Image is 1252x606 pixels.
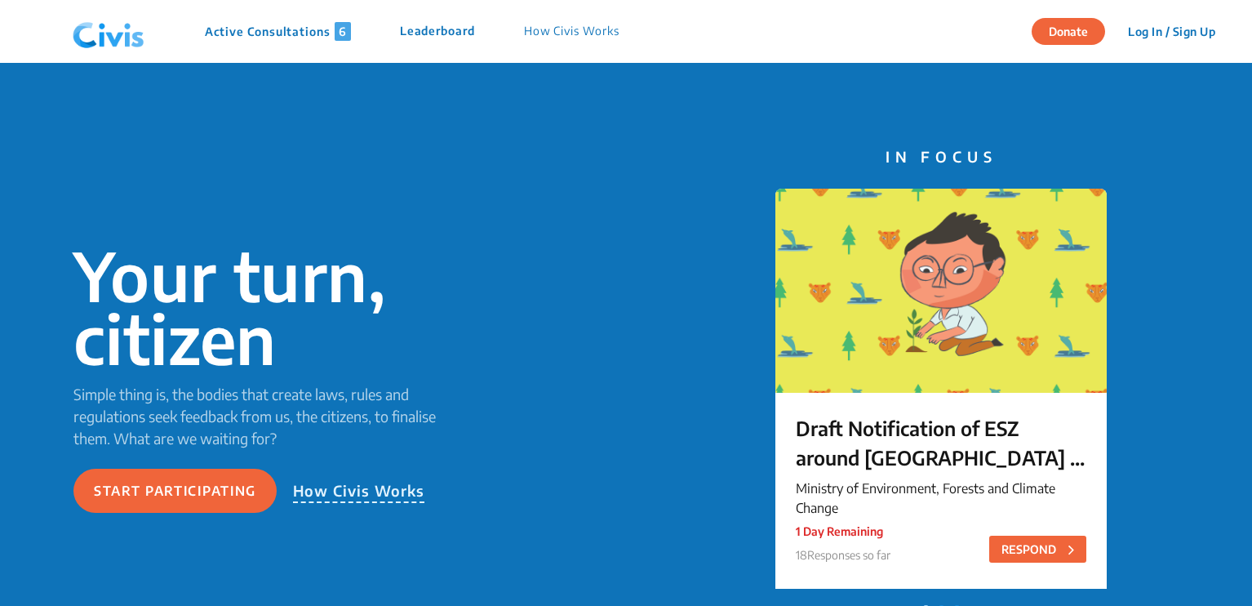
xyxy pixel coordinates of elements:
[796,546,890,564] p: 18
[73,383,460,449] p: Simple thing is, the bodies that create laws, rules and regulations seek feedback from us, the ci...
[73,469,277,513] button: Start participating
[293,479,425,503] p: How Civis Works
[66,7,151,56] img: navlogo.png
[775,145,1107,167] p: IN FOCUS
[807,548,890,562] span: Responses so far
[1032,18,1105,45] button: Donate
[989,536,1086,563] button: RESPOND
[524,22,619,41] p: How Civis Works
[335,22,351,41] span: 6
[775,189,1107,597] a: Draft Notification of ESZ around [GEOGRAPHIC_DATA] in [GEOGRAPHIC_DATA]Ministry of Environment, F...
[796,413,1086,472] p: Draft Notification of ESZ around [GEOGRAPHIC_DATA] in [GEOGRAPHIC_DATA]
[796,479,1086,518] p: Ministry of Environment, Forests and Climate Change
[796,523,890,540] p: 1 Day Remaining
[205,22,351,41] p: Active Consultations
[1117,19,1226,44] button: Log In / Sign Up
[400,22,475,41] p: Leaderboard
[73,244,460,370] p: Your turn, citizen
[1032,22,1117,38] a: Donate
